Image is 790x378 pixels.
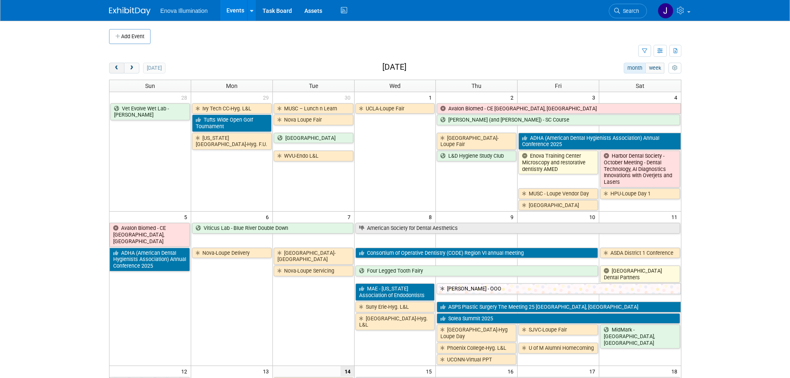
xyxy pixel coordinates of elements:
[192,248,272,259] a: Nova-Loupe Delivery
[262,92,272,102] span: 29
[274,133,353,144] a: [GEOGRAPHIC_DATA]
[437,324,516,341] a: [GEOGRAPHIC_DATA]-Hyg Loupe Day
[355,266,598,276] a: Four Legged Tooth Fairy
[437,283,681,294] a: [PERSON_NAME] - OOO
[183,212,191,222] span: 5
[600,188,680,199] a: HPU-Loupe Day 1
[124,63,139,73] button: next
[192,223,353,234] a: Viticus Lab - Blue River Double Down
[437,103,681,114] a: Avalon Biomed - CE [GEOGRAPHIC_DATA], [GEOGRAPHIC_DATA]
[425,366,435,376] span: 15
[600,324,680,348] a: MidMark - [GEOGRAPHIC_DATA], [GEOGRAPHIC_DATA]
[274,115,353,125] a: Nova Loupe Fair
[673,92,681,102] span: 4
[672,66,678,71] i: Personalize Calendar
[262,366,272,376] span: 13
[437,313,680,324] a: Solea Summit 2025
[274,151,353,161] a: WVU-Endo L&L
[226,83,238,89] span: Mon
[588,366,599,376] span: 17
[518,133,681,150] a: ADHA (American Dental Hygienists Association) Annual Conference 2025
[588,212,599,222] span: 10
[671,366,681,376] span: 18
[555,83,562,89] span: Fri
[355,283,435,300] a: MAE - [US_STATE] Association of Endodontists
[274,103,353,114] a: MUSC – Lunch n Learn
[109,248,190,271] a: ADHA (American Dental Hygienists Association) Annual Conference 2025
[192,103,272,114] a: Ivy Tech CC-Hyg. L&L
[437,151,516,161] a: L&D Hygiene Study Club
[600,266,680,283] a: [GEOGRAPHIC_DATA] Dental Partners
[609,4,647,18] a: Search
[437,133,516,150] a: [GEOGRAPHIC_DATA]-Loupe Fair
[180,92,191,102] span: 28
[192,115,272,132] a: Tufts Wide Open Golf Tournament
[344,92,354,102] span: 30
[507,366,517,376] span: 16
[355,103,435,114] a: UCLA-Loupe Fair
[355,313,435,330] a: [GEOGRAPHIC_DATA]-Hyg. L&L
[110,103,190,120] a: Vet Evolve Wet Lab - [PERSON_NAME]
[109,7,151,15] img: ExhibitDay
[510,92,517,102] span: 2
[518,188,598,199] a: MUSC - Loupe Vendor Day
[145,83,155,89] span: Sun
[382,63,406,72] h2: [DATE]
[355,248,598,259] a: Consortium of Operative Dentistry (CODE) Region VI annual meeting
[518,343,598,354] a: U of M Alumni Homecoming
[355,302,435,312] a: Suny Erie-Hyg. L&L
[645,63,664,73] button: week
[265,212,272,222] span: 6
[389,83,401,89] span: Wed
[671,212,681,222] span: 11
[355,223,680,234] a: American Society for Dental Aesthetics
[437,354,516,365] a: UCONN-Virtual PPT
[428,212,435,222] span: 8
[510,212,517,222] span: 9
[160,7,208,14] span: Enova Illumination
[518,151,598,174] a: Enova Training Center Microscopy and restorative dentistry AMED
[437,343,516,354] a: Phoenix College-Hyg. L&L
[472,83,481,89] span: Thu
[668,63,681,73] button: myCustomButton
[309,83,318,89] span: Tue
[180,366,191,376] span: 12
[109,63,124,73] button: prev
[274,248,353,265] a: [GEOGRAPHIC_DATA]-[GEOGRAPHIC_DATA]
[620,8,639,14] span: Search
[600,151,680,188] a: Harbor Dental Society - October Meeting - Dental Technology, AI Diagnostics Innovations with Over...
[437,302,681,312] a: ASPS Plastic Surgery The Meeting 25 [GEOGRAPHIC_DATA], [GEOGRAPHIC_DATA]
[624,63,646,73] button: month
[143,63,165,73] button: [DATE]
[658,3,673,19] img: Janelle Tlusty
[636,83,644,89] span: Sat
[428,92,435,102] span: 1
[437,115,680,125] a: [PERSON_NAME] (and [PERSON_NAME]) - SC Course
[274,266,353,276] a: Nova-Loupe Servicing
[109,223,190,246] a: Avalon Biomed - CE [GEOGRAPHIC_DATA], [GEOGRAPHIC_DATA]
[192,133,272,150] a: [US_STATE][GEOGRAPHIC_DATA]-Hyg. F.U.
[340,366,354,376] span: 14
[109,29,151,44] button: Add Event
[600,248,680,259] a: ASDA District 1 Conference
[591,92,599,102] span: 3
[347,212,354,222] span: 7
[518,200,598,211] a: [GEOGRAPHIC_DATA]
[518,324,598,335] a: SJVC-Loupe Fair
